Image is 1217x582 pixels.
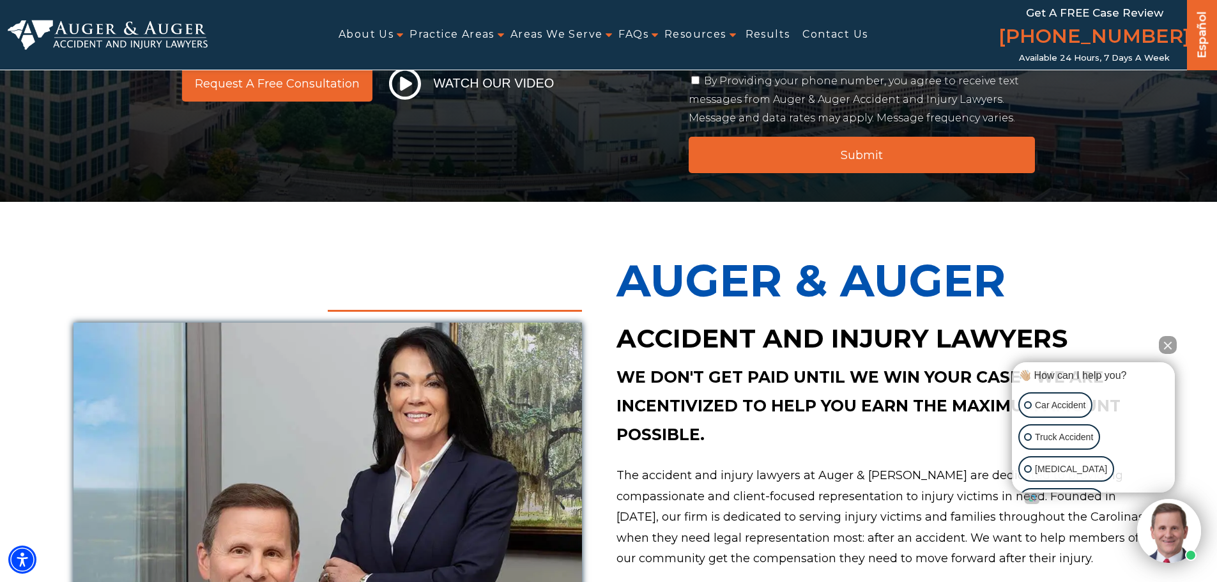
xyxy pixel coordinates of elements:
[618,20,648,49] a: FAQs
[616,465,1144,569] p: The accident and injury lawyers at Auger & [PERSON_NAME] are dedicated to providing compassionate...
[1025,493,1039,504] a: Open intaker chat
[339,20,394,49] a: About Us
[1035,461,1107,477] p: [MEDICAL_DATA]
[1026,6,1163,19] span: Get a FREE Case Review
[182,65,372,102] a: Request a Free Consultation
[8,546,36,574] div: Accessibility Menu
[8,20,208,50] img: Auger & Auger Accident and Injury Lawyers Logo
[999,22,1190,53] a: [PHONE_NUMBER]
[510,20,603,49] a: Areas We Serve
[1035,397,1085,413] p: Car Accident
[689,137,1036,173] input: Submit
[746,20,790,49] a: Results
[1159,336,1177,354] button: Close Intaker Chat Widget
[802,20,868,49] a: Contact Us
[409,20,494,49] a: Practice Areas
[664,20,726,49] a: Resources
[616,240,1144,321] p: Auger & Auger
[616,321,1144,356] h2: Accident and Injury Lawyers
[1137,499,1201,563] img: Intaker widget Avatar
[1015,369,1172,383] div: 👋🏼 How can I help you?
[195,78,360,89] span: Request a Free Consultation
[1035,429,1093,445] p: Truck Accident
[1019,53,1170,63] span: Available 24 Hours, 7 Days a Week
[689,75,1019,124] label: By Providing your phone number, you agree to receive text messages from Auger & Auger Accident an...
[385,67,558,100] button: Watch Our Video
[616,363,1144,449] p: We don't get paid until we win your case - we are incentivized to help you earn the maximum amoun...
